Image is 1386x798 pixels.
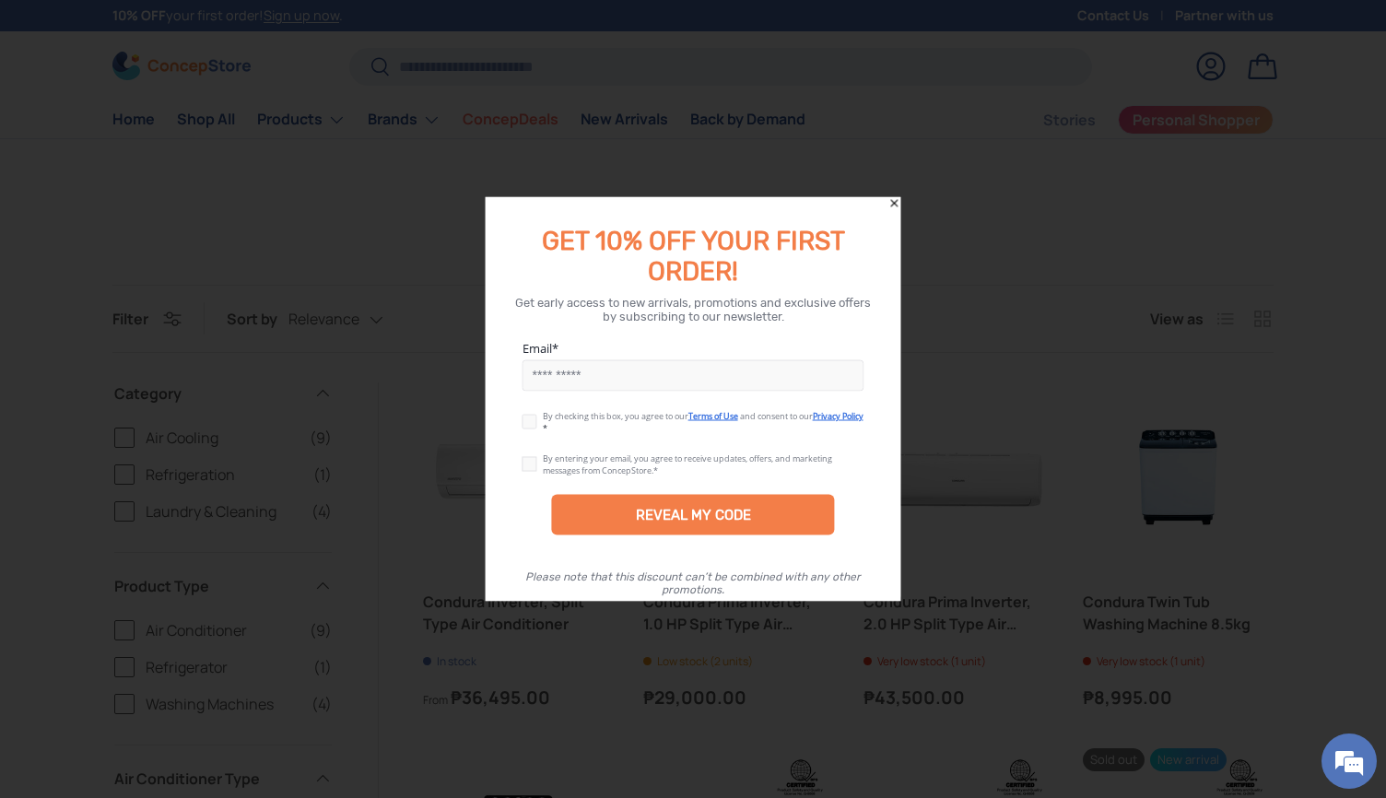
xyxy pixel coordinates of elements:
[543,452,832,476] div: By entering your email, you agree to receive updates, offers, and marketing messages from ConcepS...
[740,410,813,422] span: and consent to our
[813,410,863,422] a: Privacy Policy
[523,340,864,357] label: Email
[508,296,879,323] div: Get early access to new arrivals, promotions and exclusive offers by subscribing to our newsletter.
[552,495,835,535] div: REVEAL MY CODE
[543,410,688,422] span: By checking this box, you agree to our
[542,226,845,287] span: GET 10% OFF YOUR FIRST ORDER!
[504,570,883,596] div: Please note that this discount can’t be combined with any other promotions.
[688,410,738,422] a: Terms of Use
[888,197,901,210] div: Close
[636,507,751,523] div: REVEAL MY CODE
